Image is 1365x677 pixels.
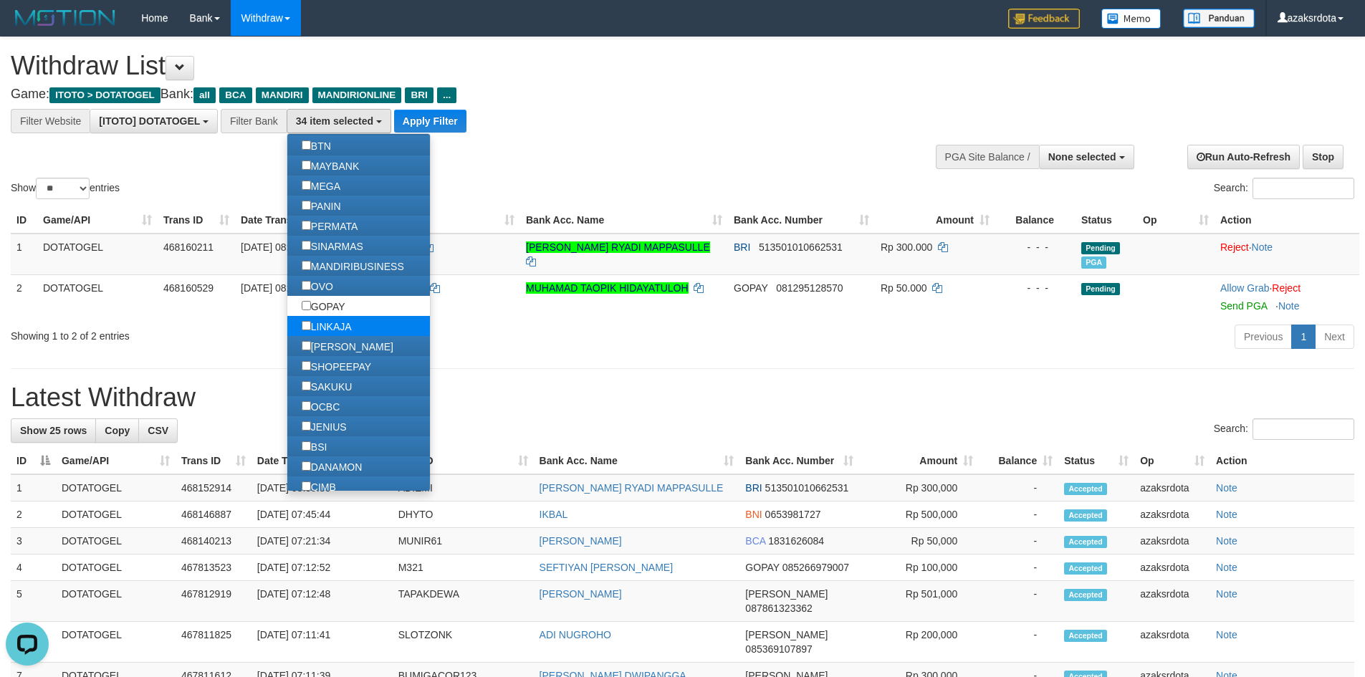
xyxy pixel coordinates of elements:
span: BRI [745,482,762,494]
span: · [1220,282,1272,294]
a: ADI NUGROHO [540,629,611,640]
td: M321 [393,554,534,581]
span: [PERSON_NAME] [745,629,828,640]
th: Amount: activate to sort column ascending [859,448,979,474]
span: Rp 300.000 [881,241,932,253]
td: - [979,501,1058,528]
th: Action [1215,207,1359,234]
a: CSV [138,418,178,443]
td: 2 [11,274,37,319]
a: Stop [1303,145,1344,169]
button: 34 item selected [287,109,391,133]
label: MAYBANK [287,155,373,176]
select: Showentries [36,178,90,199]
input: DANAMON [302,461,311,471]
span: ... [437,87,456,103]
a: Allow Grab [1220,282,1269,294]
label: GOPAY [287,296,360,316]
label: BTN [287,135,345,155]
td: 2 [11,501,56,528]
span: Pending [1081,242,1120,254]
td: DOTATOGEL [56,528,176,554]
a: Previous [1235,325,1292,349]
th: Bank Acc. Number: activate to sort column ascending [728,207,875,234]
input: PANIN [302,201,311,210]
input: SHOPEEPAY [302,361,311,370]
td: azaksrdota [1134,622,1210,663]
th: Balance [995,207,1076,234]
th: User ID: activate to sort column ascending [378,207,520,234]
td: [DATE] 07:21:34 [252,528,393,554]
span: Show 25 rows [20,425,87,436]
span: Rp 50.000 [881,282,927,294]
h1: Latest Withdraw [11,383,1354,412]
input: BTN [302,140,311,150]
td: - [979,622,1058,663]
a: 1 [1291,325,1316,349]
th: Op: activate to sort column ascending [1137,207,1215,234]
label: PANIN [287,196,355,216]
a: Reject [1272,282,1301,294]
td: Rp 500,000 [859,501,979,528]
label: Show entries [11,178,120,199]
img: Feedback.jpg [1008,9,1080,29]
input: Search: [1253,418,1354,440]
td: DOTATOGEL [56,501,176,528]
label: MEGA [287,176,355,196]
span: Accepted [1064,589,1107,601]
a: Note [1216,588,1237,600]
input: BSI [302,441,311,451]
img: MOTION_logo.png [11,7,120,29]
td: TAPAKDEWA [393,581,534,622]
td: - [979,528,1058,554]
input: SINARMAS [302,241,311,250]
a: Note [1278,300,1300,312]
span: GOPAY [734,282,767,294]
span: Copy 1831626084 to clipboard [768,535,824,547]
td: Rp 200,000 [859,622,979,663]
span: Copy [105,425,130,436]
label: [PERSON_NAME] [287,336,408,356]
a: [PERSON_NAME] [540,588,622,600]
td: [DATE] 07:11:41 [252,622,393,663]
span: Copy 085266979007 to clipboard [782,562,849,573]
span: BRI [734,241,750,253]
span: [PERSON_NAME] [745,588,828,600]
td: DHYTO [393,501,534,528]
span: PGA [1081,256,1106,269]
td: MUNIR61 [393,528,534,554]
label: MANDIRIBUSINESS [287,256,418,276]
button: Open LiveChat chat widget [6,6,49,49]
span: CSV [148,425,168,436]
span: all [193,87,216,103]
a: Copy [95,418,139,443]
a: Note [1216,562,1237,573]
a: Note [1216,629,1237,640]
span: Copy 085369107897 to clipboard [745,643,812,655]
td: Rp 100,000 [859,554,979,581]
label: JENIUS [287,416,361,436]
input: LINKAJA [302,321,311,330]
input: MEGA [302,181,311,190]
th: Date Trans.: activate to sort column descending [235,207,378,234]
label: OVO [287,276,348,296]
h1: Withdraw List [11,52,896,80]
span: Copy 0653981727 to clipboard [765,509,821,520]
td: - [979,474,1058,501]
input: [PERSON_NAME] [302,341,311,350]
div: Filter Website [11,109,90,133]
td: 467811825 [176,622,252,663]
span: [ITOTO] DOTATOGEL [99,115,200,127]
div: PGA Site Balance / [936,145,1039,169]
td: [DATE] 07:45:44 [252,501,393,528]
span: ITOTO > DOTATOGEL [49,87,161,103]
span: Copy 081295128570 to clipboard [776,282,843,294]
td: - [979,554,1058,581]
a: [PERSON_NAME] RYADI MAPPASULLE [526,241,710,253]
input: GOPAY [302,301,311,310]
input: CIMB [302,481,311,491]
a: Send PGA [1220,300,1267,312]
td: azaksrdota [1134,474,1210,501]
a: IKBAL [540,509,568,520]
span: 468160211 [163,241,214,253]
